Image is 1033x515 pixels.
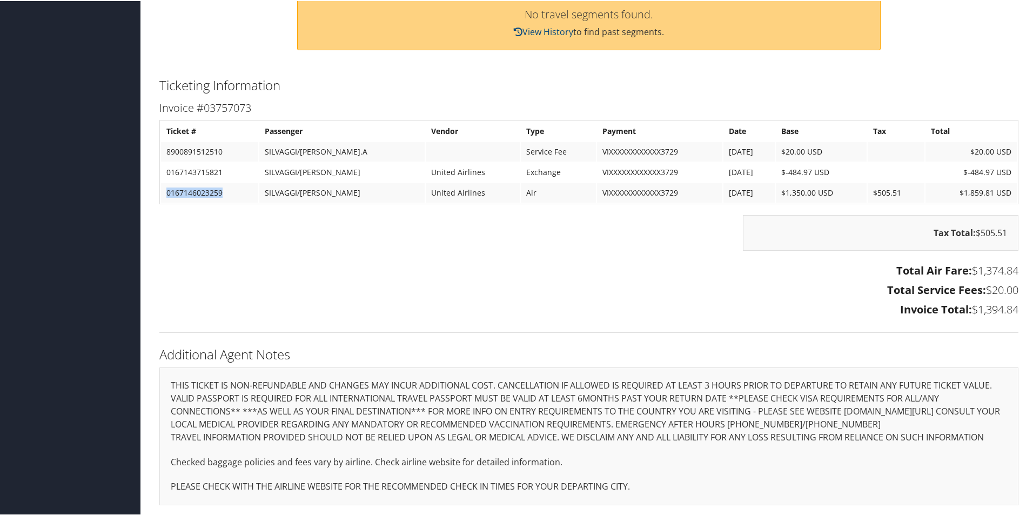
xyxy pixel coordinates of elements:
h3: Invoice #03757073 [159,99,1018,115]
th: Passenger [259,121,424,140]
td: Exchange [521,162,595,181]
h3: $1,374.84 [159,262,1018,277]
td: VIXXXXXXXXXXXX3729 [597,141,723,160]
th: Ticket # [161,121,258,140]
div: $505.51 [743,214,1018,250]
h3: $1,394.84 [159,301,1018,316]
p: to find past segments. [308,24,869,38]
p: PLEASE CHECK WITH THE AIRLINE WEBSITE FOR THE RECOMMENDED CHECK IN TIMES FOR YOUR DEPARTING CITY. [171,479,1007,493]
th: Date [723,121,775,140]
td: VIXXXXXXXXXXXX3729 [597,182,723,202]
th: Payment [597,121,723,140]
th: Total [925,121,1017,140]
strong: Total Service Fees: [887,282,986,296]
th: Base [776,121,867,140]
strong: Tax Total: [934,226,976,238]
h2: Ticketing Information [159,75,1018,93]
td: Service Fee [521,141,595,160]
th: Type [521,121,595,140]
td: 8900891512510 [161,141,258,160]
td: VIXXXXXXXXXXXX3729 [597,162,723,181]
td: $1,859.81 USD [925,182,1017,202]
td: $-484.97 USD [925,162,1017,181]
td: $505.51 [868,182,924,202]
td: SILVAGGI/[PERSON_NAME] [259,182,424,202]
p: Checked baggage policies and fees vary by airline. Check airline website for detailed information. [171,454,1007,469]
th: Vendor [426,121,520,140]
td: SILVAGGI/[PERSON_NAME] [259,162,424,181]
th: Tax [868,121,924,140]
h3: No travel segments found. [308,8,869,19]
div: THIS TICKET IS NON-REFUNDABLE AND CHANGES MAY INCUR ADDITIONAL COST. CANCELLATION IF ALLOWED IS R... [159,366,1018,504]
strong: Total Air Fare: [896,262,972,277]
h2: Additional Agent Notes [159,344,1018,363]
td: Air [521,182,595,202]
td: $20.00 USD [776,141,867,160]
td: [DATE] [723,141,775,160]
td: $1,350.00 USD [776,182,867,202]
td: [DATE] [723,162,775,181]
h3: $20.00 [159,282,1018,297]
p: TRAVEL INFORMATION PROVIDED SHOULD NOT BE RELIED UPON AS LEGAL OR MEDICAL ADVICE. WE DISCLAIM ANY... [171,430,1007,444]
td: SILVAGGI/[PERSON_NAME].A [259,141,424,160]
a: View History [514,25,573,37]
td: 0167143715821 [161,162,258,181]
td: $20.00 USD [925,141,1017,160]
strong: Invoice Total: [900,301,972,316]
td: [DATE] [723,182,775,202]
td: $-484.97 USD [776,162,867,181]
td: 0167146023259 [161,182,258,202]
td: United Airlines [426,182,520,202]
td: United Airlines [426,162,520,181]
